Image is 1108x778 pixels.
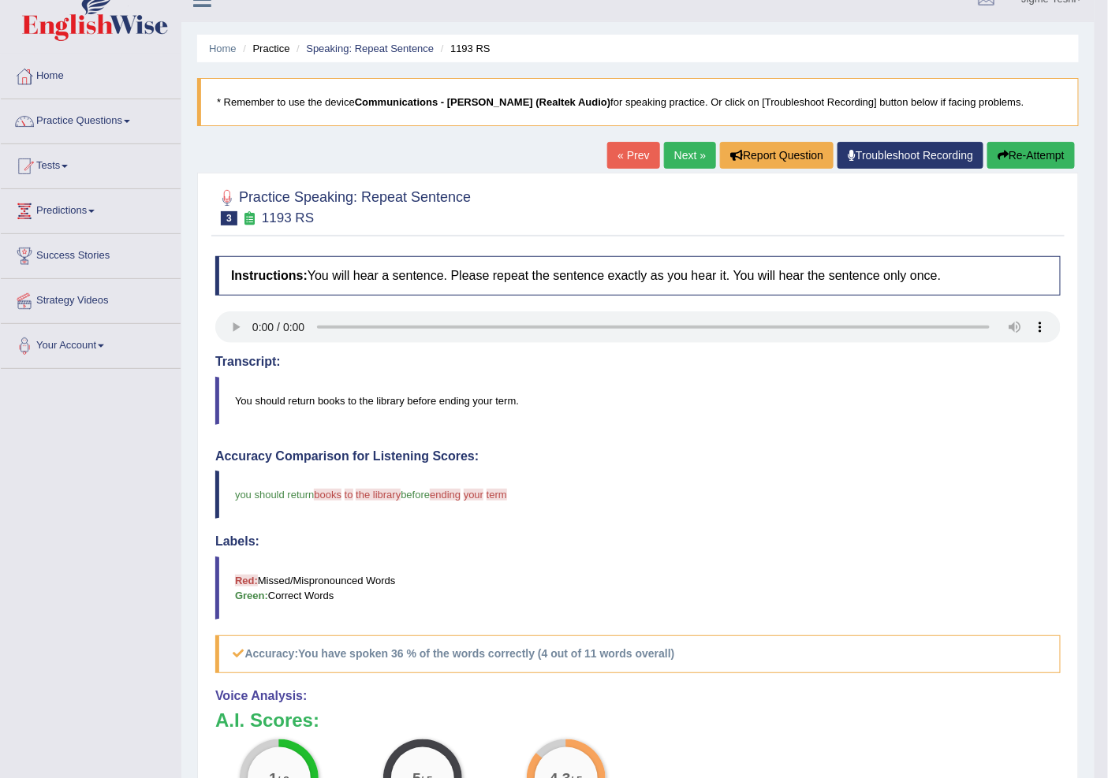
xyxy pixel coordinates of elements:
[401,489,430,501] span: before
[664,142,716,169] a: Next »
[1,324,181,363] a: Your Account
[1,54,181,94] a: Home
[838,142,983,169] a: Troubleshoot Recording
[215,557,1061,620] blockquote: Missed/Mispronounced Words Correct Words
[235,489,314,501] span: you should return
[215,534,1061,549] h4: Labels:
[607,142,659,169] a: « Prev
[215,709,319,731] b: A.I. Scores:
[215,355,1061,369] h4: Transcript:
[262,210,314,225] small: 1193 RS
[231,269,308,282] b: Instructions:
[215,635,1061,672] h5: Accuracy:
[487,489,507,501] span: term
[437,41,491,56] li: 1193 RS
[1,189,181,229] a: Predictions
[209,43,237,54] a: Home
[241,211,258,226] small: Exam occurring question
[1,99,181,139] a: Practice Questions
[215,449,1061,463] h4: Accuracy Comparison for Listening Scores:
[215,186,471,225] h2: Practice Speaking: Repeat Sentence
[464,489,483,501] span: your
[430,489,461,501] span: ending
[720,142,834,169] button: Report Question
[345,489,353,501] span: to
[1,144,181,184] a: Tests
[221,211,237,225] span: 3
[239,41,289,56] li: Practice
[314,489,341,501] span: books
[215,256,1061,296] h4: You will hear a sentence. Please repeat the sentence exactly as you hear it. You will hear the se...
[1,279,181,318] a: Strategy Videos
[235,575,258,586] b: Red:
[306,43,434,54] a: Speaking: Repeat Sentence
[298,647,674,660] b: You have spoken 36 % of the words correctly (4 out of 11 words overall)
[356,489,401,501] span: the library
[987,142,1075,169] button: Re-Attempt
[235,590,268,601] b: Green:
[355,96,611,108] b: Communications - [PERSON_NAME] (Realtek Audio)
[215,689,1061,703] h4: Voice Analysis:
[215,377,1061,425] blockquote: You should return books to the library before ending your term.
[197,78,1079,126] blockquote: * Remember to use the device for speaking practice. Or click on [Troubleshoot Recording] button b...
[1,234,181,274] a: Success Stories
